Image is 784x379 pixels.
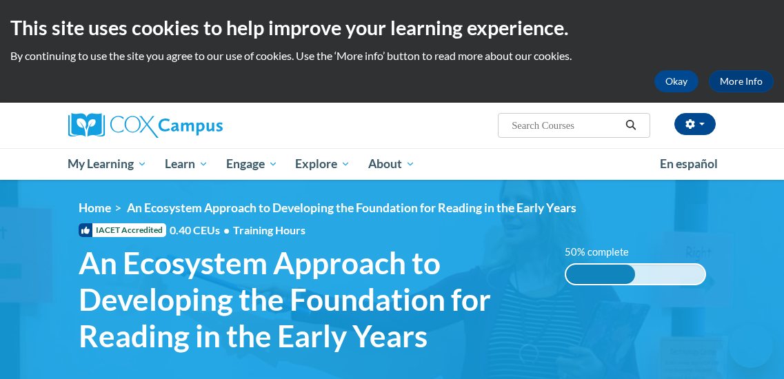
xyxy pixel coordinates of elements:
div: 50% complete [566,265,636,284]
span: An Ecosystem Approach to Developing the Foundation for Reading in the Early Years [79,245,544,354]
span: Engage [226,156,278,172]
span: Learn [165,156,208,172]
a: En español [651,150,727,178]
a: More Info [709,70,774,92]
img: Cox Campus [68,113,223,138]
span: Explore [295,156,350,172]
h2: This site uses cookies to help improve your learning experience. [10,14,774,41]
span: 0.40 CEUs [170,223,233,238]
a: Home [79,201,111,215]
div: Main menu [58,148,727,180]
span: IACET Accredited [79,223,166,237]
button: Account Settings [674,113,716,135]
a: Cox Campus [68,113,270,138]
span: • [223,223,230,236]
input: Search Courses [510,117,621,134]
button: Okay [654,70,698,92]
iframe: Button to launch messaging window [729,324,773,368]
label: 50% complete [565,245,644,260]
span: Training Hours [233,223,305,236]
button: Search [621,117,641,134]
span: My Learning [68,156,147,172]
span: About [368,156,415,172]
a: Learn [156,148,217,180]
span: En español [660,156,718,171]
a: Explore [286,148,359,180]
span: An Ecosystem Approach to Developing the Foundation for Reading in the Early Years [127,201,576,215]
p: By continuing to use the site you agree to our use of cookies. Use the ‘More info’ button to read... [10,48,774,63]
a: About [359,148,424,180]
a: Engage [217,148,287,180]
a: My Learning [59,148,157,180]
